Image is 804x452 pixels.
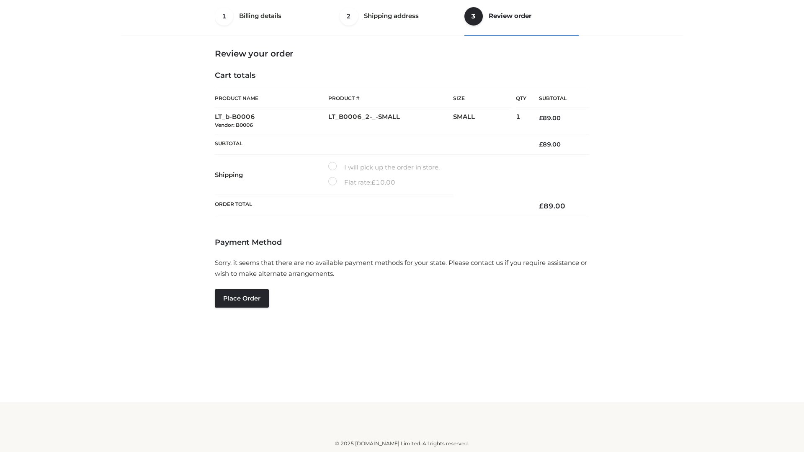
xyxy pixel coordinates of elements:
button: Place order [215,289,269,308]
span: £ [371,178,376,186]
span: £ [539,202,544,210]
th: Subtotal [215,134,526,154]
label: I will pick up the order in store. [328,162,440,173]
span: £ [539,141,543,148]
td: SMALL [453,108,516,134]
td: LT_B0006_2-_-SMALL [328,108,453,134]
th: Order Total [215,195,526,217]
th: Product Name [215,89,328,108]
bdi: 89.00 [539,202,565,210]
th: Subtotal [526,89,589,108]
th: Qty [516,89,526,108]
label: Flat rate: [328,177,395,188]
span: £ [539,114,543,122]
small: Vendor: B0006 [215,122,253,128]
bdi: 89.00 [539,114,561,122]
h4: Payment Method [215,238,589,247]
th: Size [453,89,512,108]
span: Sorry, it seems that there are no available payment methods for your state. Please contact us if ... [215,259,587,277]
td: 1 [516,108,526,134]
td: LT_b-B0006 [215,108,328,134]
h3: Review your order [215,49,589,59]
th: Product # [328,89,453,108]
bdi: 10.00 [371,178,395,186]
bdi: 89.00 [539,141,561,148]
th: Shipping [215,155,328,195]
div: © 2025 [DOMAIN_NAME] Limited. All rights reserved. [124,439,680,448]
h4: Cart totals [215,71,589,80]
